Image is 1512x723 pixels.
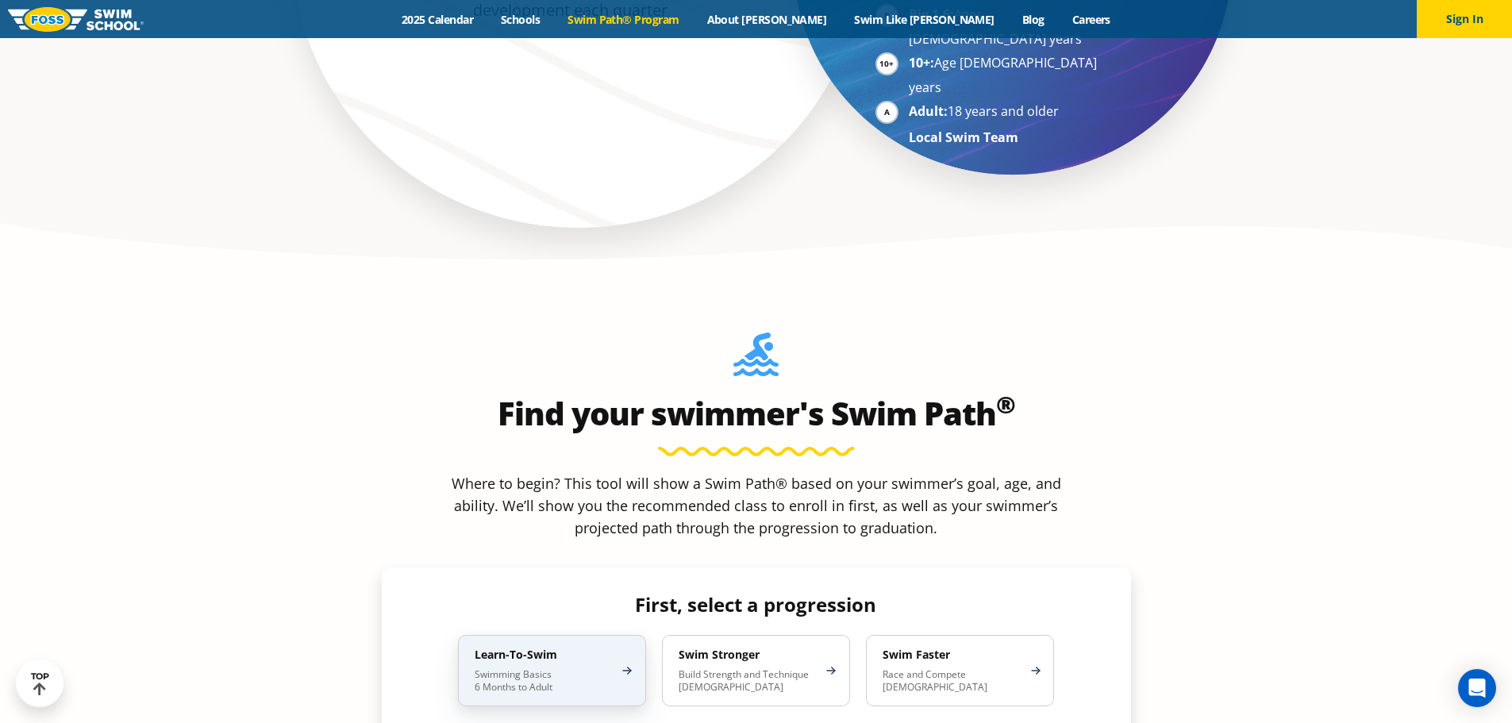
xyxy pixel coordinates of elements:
h4: First, select a progression [445,594,1067,616]
li: Age [DEMOGRAPHIC_DATA] years [909,52,1103,98]
a: Careers [1058,12,1124,27]
h4: Swim Stronger [679,648,818,662]
strong: Local Swim Team [909,129,1018,146]
img: Foss-Location-Swimming-Pool-Person.svg [733,333,779,386]
a: Schools [487,12,554,27]
p: Swimming Basics 6 Months to Adult [475,668,614,694]
a: About [PERSON_NAME] [693,12,841,27]
a: 2025 Calendar [388,12,487,27]
li: 18 years and older [909,100,1103,125]
img: FOSS Swim School Logo [8,7,144,32]
h4: Learn-To-Swim [475,648,614,662]
h2: Find your swimmer's Swim Path [382,394,1131,433]
p: Build Strength and Technique [DEMOGRAPHIC_DATA] [679,668,818,694]
a: Blog [1008,12,1058,27]
a: Swim Path® Program [554,12,693,27]
a: Swim Like [PERSON_NAME] [841,12,1009,27]
div: Open Intercom Messenger [1458,669,1496,707]
div: TOP [31,671,49,696]
strong: 10+: [909,54,934,71]
p: Where to begin? This tool will show a Swim Path® based on your swimmer’s goal, age, and ability. ... [445,472,1068,539]
h4: Swim Faster [883,648,1021,662]
sup: ® [996,388,1015,421]
strong: Adult: [909,102,948,120]
p: Race and Compete [DEMOGRAPHIC_DATA] [883,668,1021,694]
